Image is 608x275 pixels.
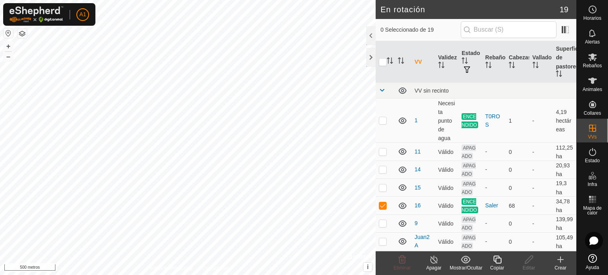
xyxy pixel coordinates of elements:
[462,50,480,56] font: Estado
[583,205,602,216] font: Mapa de calor
[532,118,534,124] font: -
[577,251,608,273] a: Ayuda
[532,184,534,191] font: -
[587,182,597,187] font: Infra
[485,166,487,173] font: -
[17,29,27,38] button: Capas del Mapa
[438,54,457,61] font: Validez
[438,203,454,209] font: Válido
[556,198,570,213] font: 34,78 ha
[414,234,429,248] a: Juan2A
[532,167,534,173] font: -
[202,266,229,271] font: Contáctanos
[438,184,454,191] font: Válido
[485,63,492,69] p-sorticon: Activar para ordenar
[485,202,498,209] font: Saler
[438,63,445,69] p-sorticon: Activar para ordenar
[462,235,476,248] font: APAGADO
[586,265,599,270] font: Ayuda
[450,265,483,271] font: Mostrar/Ocultar
[79,11,86,17] font: A1
[147,266,192,271] font: Política de Privacidad
[462,163,476,177] font: APAGADO
[556,180,566,195] font: 19,3 ha
[556,162,570,177] font: 20,93 ha
[462,199,477,213] font: ENCENDIDO
[532,63,539,69] p-sorticon: Activar para ordenar
[414,59,422,65] font: VV
[532,203,534,209] font: -
[393,265,410,271] font: Eliminar
[147,265,192,272] a: Política de Privacidad
[485,148,487,155] font: -
[363,263,372,271] button: i
[509,220,512,227] font: 0
[4,28,13,38] button: Restablecer mapa
[560,5,568,14] font: 19
[485,184,487,191] font: -
[414,148,421,155] a: 11
[509,203,515,209] font: 68
[583,87,602,92] font: Animales
[509,118,512,124] font: 1
[387,59,393,65] p-sorticon: Activar para ordenar
[380,5,425,14] font: En rotación
[414,202,421,209] a: 16
[398,59,404,65] p-sorticon: Activar para ordenar
[522,265,535,271] font: Editar
[556,144,573,159] font: 112,25 ha
[583,110,601,116] font: Collares
[509,184,512,191] font: 0
[4,52,13,61] button: –
[485,238,487,245] font: -
[438,220,454,227] font: Válido
[583,63,602,68] font: Rebaños
[438,238,454,245] font: Válido
[509,149,512,155] font: 0
[9,6,63,23] img: Logotipo de Gallagher
[556,72,562,78] p-sorticon: Activar para ordenar
[4,42,13,51] button: +
[556,216,573,231] font: 139,99 ha
[585,39,600,45] font: Alertas
[556,234,573,249] font: 105,49 ha
[438,100,455,142] font: Necesita punto de agua
[555,265,566,271] font: Crear
[426,265,442,271] font: Apagar
[585,158,600,163] font: Estado
[490,265,504,271] font: Copiar
[414,166,421,173] a: 14
[509,167,512,173] font: 0
[462,181,476,195] font: APAGADO
[414,220,418,226] a: 9
[380,27,434,33] font: 0 Seleccionado de 19
[509,238,512,245] font: 0
[532,220,534,227] font: -
[6,52,10,61] font: –
[485,220,487,226] font: -
[509,63,515,69] p-sorticon: Activar para ordenar
[438,149,454,155] font: Válido
[414,117,418,123] a: 1
[462,59,468,65] p-sorticon: Activar para ordenar
[485,54,505,61] font: Rebaño
[462,114,477,128] font: ENCENDIDO
[6,42,11,50] font: +
[532,54,552,61] font: Vallado
[532,149,534,155] font: -
[202,265,229,272] a: Contáctanos
[532,238,534,245] font: -
[367,264,369,270] font: i
[556,46,583,69] font: Superficie de pastoreo
[485,113,500,128] font: T0ROS
[414,184,421,191] a: 15
[461,21,557,38] input: Buscar (S)
[462,217,476,231] font: APAGADO
[588,134,597,140] font: VVs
